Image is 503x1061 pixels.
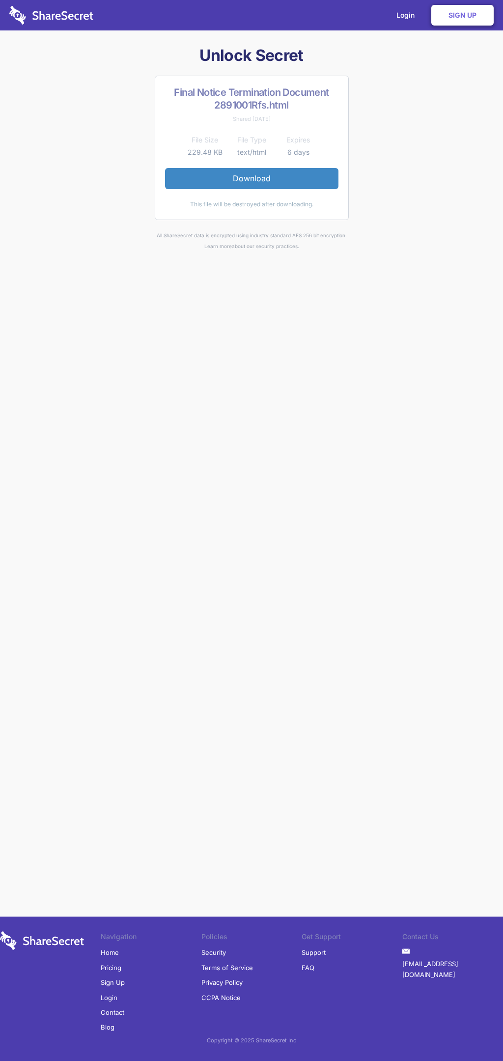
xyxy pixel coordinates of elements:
[101,1020,114,1034] a: Blog
[204,243,232,249] a: Learn more
[402,931,503,945] li: Contact Us
[101,990,117,1005] a: Login
[275,146,322,158] td: 6 days
[402,956,503,982] a: [EMAIL_ADDRESS][DOMAIN_NAME]
[165,168,338,189] a: Download
[201,945,226,960] a: Security
[201,975,243,990] a: Privacy Policy
[182,134,228,146] th: File Size
[302,960,314,975] a: FAQ
[101,1005,124,1020] a: Contact
[165,86,338,112] h2: Final Notice Termination Document 2891001Rfs.html
[228,134,275,146] th: File Type
[228,146,275,158] td: text/html
[431,5,494,26] a: Sign Up
[101,975,125,990] a: Sign Up
[201,990,241,1005] a: CCPA Notice
[101,945,119,960] a: Home
[165,113,338,124] div: Shared [DATE]
[302,945,326,960] a: Support
[201,931,302,945] li: Policies
[101,960,121,975] a: Pricing
[275,134,322,146] th: Expires
[165,199,338,210] div: This file will be destroyed after downloading.
[201,960,253,975] a: Terms of Service
[101,931,201,945] li: Navigation
[182,146,228,158] td: 229.48 KB
[9,6,93,25] img: logo-wordmark-white-trans-d4663122ce5f474addd5e946df7df03e33cb6a1c49d2221995e7729f52c070b2.svg
[302,931,402,945] li: Get Support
